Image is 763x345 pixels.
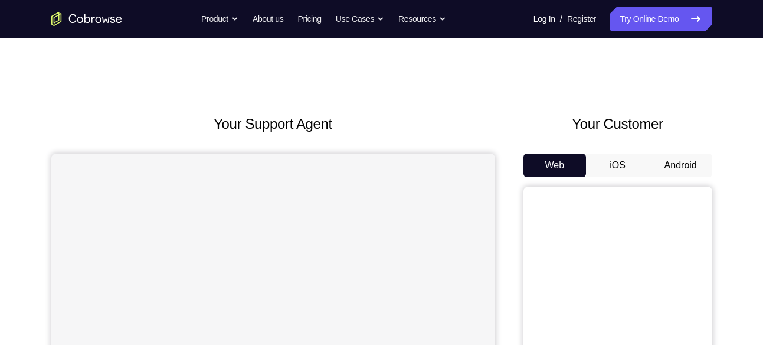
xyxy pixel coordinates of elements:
[51,12,122,26] a: Go to the home page
[336,7,384,31] button: Use Cases
[533,7,555,31] a: Log In
[649,154,712,177] button: Android
[586,154,649,177] button: iOS
[398,7,446,31] button: Resources
[201,7,238,31] button: Product
[253,7,283,31] a: About us
[523,113,712,135] h2: Your Customer
[297,7,321,31] a: Pricing
[51,113,495,135] h2: Your Support Agent
[567,7,596,31] a: Register
[560,12,562,26] span: /
[523,154,587,177] button: Web
[610,7,712,31] a: Try Online Demo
